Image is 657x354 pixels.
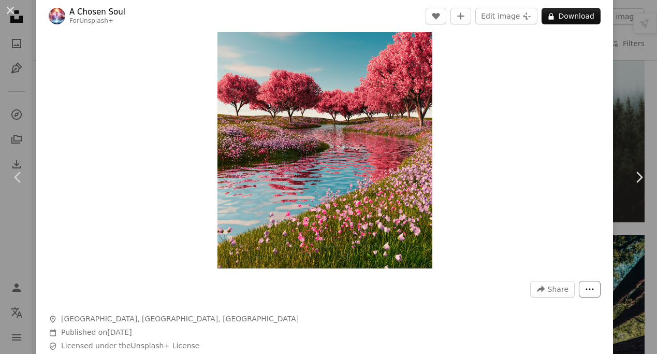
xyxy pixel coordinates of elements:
[61,341,199,351] span: Licensed under the
[530,281,575,298] button: Share this image
[107,328,132,336] time: March 26, 2024 at 2:53:02 PM GMT+5:30
[542,8,601,24] button: Download
[621,128,657,227] a: Next
[579,281,601,298] button: More Actions
[131,342,200,350] a: Unsplash+ License
[426,8,446,24] button: Like
[49,8,65,24] img: Go to A Chosen Soul's profile
[61,328,132,336] span: Published on
[61,314,299,324] span: [GEOGRAPHIC_DATA], [GEOGRAPHIC_DATA], [GEOGRAPHIC_DATA]
[69,17,125,25] div: For
[69,7,125,17] a: A Chosen Soul
[548,281,568,297] span: Share
[475,8,537,24] button: Edit image
[79,17,113,24] a: Unsplash+
[450,8,471,24] button: Add to Collection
